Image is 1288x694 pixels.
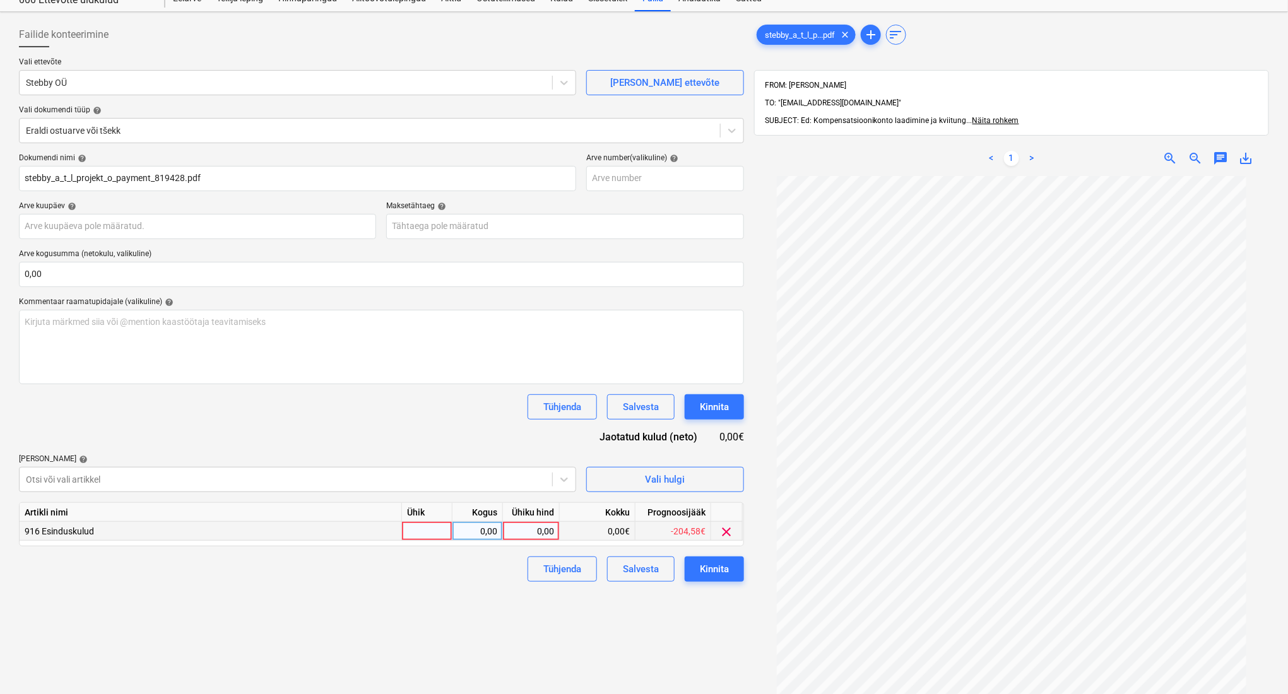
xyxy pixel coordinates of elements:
[635,522,711,541] div: -204,58€
[75,154,86,163] span: help
[719,524,735,539] span: clear
[645,471,685,488] div: Vali hulgi
[386,201,743,211] div: Maksetähtaeg
[984,151,999,166] a: Previous page
[162,298,174,307] span: help
[19,57,576,70] p: Vali ettevõte
[19,214,376,239] input: Arve kuupäeva pole määratud.
[623,399,659,415] div: Salvesta
[19,201,376,211] div: Arve kuupäev
[586,166,744,191] input: Arve number
[1239,151,1254,166] span: save_alt
[20,503,402,522] div: Artikli nimi
[560,522,635,541] div: 0,00€
[586,70,744,95] button: [PERSON_NAME] ettevõte
[635,503,711,522] div: Prognoosijääk
[765,98,902,107] span: TO: "[EMAIL_ADDRESS][DOMAIN_NAME]"
[65,202,76,211] span: help
[1163,151,1178,166] span: zoom_in
[1024,151,1039,166] a: Next page
[76,455,88,464] span: help
[757,30,842,40] span: stebby_a_t_l_p...pdf
[1225,633,1288,694] iframe: Chat Widget
[586,153,744,163] div: Arve number (valikuline)
[757,25,856,45] div: stebby_a_t_l_p...pdf
[1225,633,1288,694] div: Vestlusvidin
[837,27,853,42] span: clear
[19,166,576,191] input: Dokumendi nimi
[610,74,719,91] div: [PERSON_NAME] ettevõte
[863,27,878,42] span: add
[765,81,846,90] span: FROM: [PERSON_NAME]
[19,297,744,307] div: Kommentaar raamatupidajale (valikuline)
[685,394,744,420] button: Kinnita
[1188,151,1203,166] span: zoom_out
[543,399,581,415] div: Tühjenda
[607,556,675,582] button: Salvesta
[19,262,744,287] input: Arve kogusumma (netokulu, valikuline)
[452,503,503,522] div: Kogus
[889,27,904,42] span: sort
[458,522,497,541] div: 0,00
[700,561,729,577] div: Kinnita
[765,116,967,125] span: SUBJECT: Ed: Kompensatsioonikonto laadimine ja kviitung
[90,106,102,115] span: help
[402,503,452,522] div: Ühik
[1214,151,1229,166] span: chat
[508,522,554,541] div: 0,00
[386,214,743,239] input: Tähtaega pole määratud
[19,153,576,163] div: Dokumendi nimi
[19,249,744,262] p: Arve kogusumma (netokulu, valikuline)
[623,561,659,577] div: Salvesta
[685,556,744,582] button: Kinnita
[607,394,675,420] button: Salvesta
[528,556,597,582] button: Tühjenda
[560,503,635,522] div: Kokku
[19,454,576,464] div: [PERSON_NAME]
[1004,151,1019,166] a: Page 1 is your current page
[586,467,744,492] button: Vali hulgi
[580,430,718,444] div: Jaotatud kulud (neto)
[528,394,597,420] button: Tühjenda
[19,27,109,42] span: Failide konteerimine
[19,105,744,115] div: Vali dokumendi tüüp
[25,526,94,536] span: 916 Esinduskulud
[667,154,678,163] span: help
[972,116,1019,125] span: Näita rohkem
[718,430,744,444] div: 0,00€
[543,561,581,577] div: Tühjenda
[503,503,560,522] div: Ühiku hind
[435,202,446,211] span: help
[700,399,729,415] div: Kinnita
[967,116,1019,125] span: ...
